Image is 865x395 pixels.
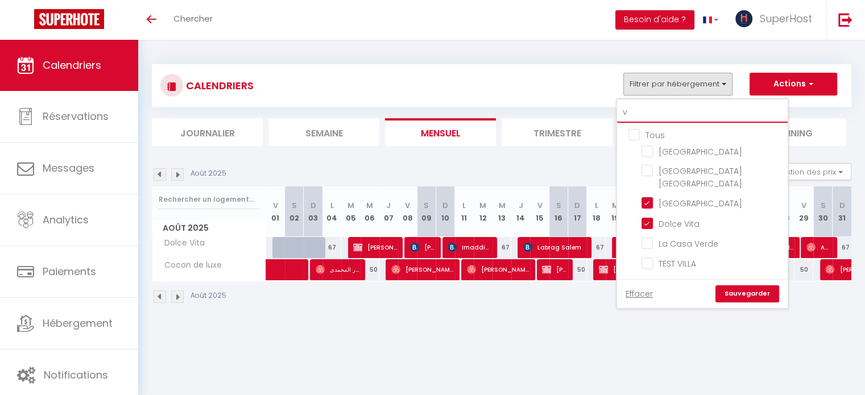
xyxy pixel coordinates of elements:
div: 67 [587,237,606,258]
th: 30 [813,186,832,237]
span: Dolce Vita [154,237,208,250]
abbr: S [556,200,561,211]
span: Messages [43,161,94,175]
abbr: M [347,200,354,211]
th: 18 [587,186,606,237]
abbr: J [386,200,391,211]
img: logout [838,13,852,27]
abbr: M [366,200,373,211]
th: 02 [285,186,304,237]
span: Notifications [44,368,108,382]
span: [GEOGRAPHIC_DATA] [GEOGRAPHIC_DATA] [659,165,742,189]
abbr: D [839,200,845,211]
span: [PERSON_NAME] [467,259,529,280]
button: Filtrer par hébergement [623,73,732,95]
th: 09 [417,186,436,237]
abbr: V [537,200,542,211]
th: 01 [266,186,285,237]
div: 67 [322,237,341,258]
abbr: J [519,200,523,211]
span: La Casa Verde [659,238,718,250]
span: Paiements [43,264,96,278]
abbr: D [574,200,580,211]
th: 05 [341,186,360,237]
abbr: D [442,200,448,211]
span: Hébergement [43,316,113,330]
button: Besoin d'aide ? [615,10,694,30]
abbr: L [330,200,334,211]
h3: CALENDRIERS [183,73,254,98]
th: 15 [530,186,549,237]
th: 07 [379,186,398,237]
abbr: S [820,200,825,211]
div: Filtrer par hébergement [616,98,789,309]
img: ... [735,10,752,27]
span: Cocon de luxe [154,259,225,272]
p: Août 2025 [191,290,226,301]
div: 67 [492,237,511,258]
span: [PERSON_NAME] [391,259,454,280]
abbr: V [273,200,278,211]
img: Super Booking [34,9,104,29]
th: 31 [833,186,851,237]
th: 06 [361,186,379,237]
th: 14 [511,186,530,237]
input: Rechercher un logement... [617,102,788,123]
th: 12 [474,186,492,237]
th: 04 [322,186,341,237]
span: Analytics [43,213,89,227]
li: Journalier [152,118,263,146]
span: TEST VILLA [659,258,696,269]
th: 17 [568,186,587,237]
li: Trimestre [502,118,612,146]
span: Labrag Salem [523,236,586,258]
span: [PERSON_NAME] [542,259,567,280]
abbr: L [462,200,466,211]
li: Semaine [268,118,379,146]
th: 19 [606,186,624,237]
th: 03 [304,186,322,237]
abbr: S [292,200,297,211]
input: Rechercher un logement... [159,189,259,210]
th: 16 [549,186,568,237]
th: 13 [492,186,511,237]
span: Chercher [173,13,213,24]
div: 50 [568,259,587,280]
th: 29 [794,186,813,237]
th: 11 [455,186,474,237]
button: Gestion des prix [767,163,851,180]
th: 08 [398,186,417,237]
p: Août 2025 [191,168,226,179]
button: Ouvrir le widget de chat LiveChat [9,5,43,39]
a: Sauvegarder [715,285,779,302]
span: SuperHost [760,11,812,26]
span: Août 2025 [152,220,266,236]
abbr: M [612,200,619,211]
div: 50 [361,259,379,280]
li: Planning [735,118,846,146]
span: Dolce Vita [659,218,700,230]
abbr: S [424,200,429,211]
span: Amel Sediri [806,236,831,258]
span: Imaddine Antra [448,236,491,258]
abbr: M [479,200,486,211]
abbr: V [801,200,806,211]
abbr: D [311,200,316,211]
div: 50 [794,259,813,280]
abbr: V [405,200,410,211]
button: Actions [750,73,837,95]
li: Mensuel [385,118,496,146]
span: [PERSON_NAME] [599,259,643,280]
span: بندر المحمدي [316,259,359,280]
a: Effacer [626,288,653,300]
span: [PERSON_NAME] [410,236,435,258]
span: Calendriers [43,58,101,72]
span: Réservations [43,109,109,123]
abbr: L [595,200,598,211]
th: 10 [436,186,454,237]
span: [PERSON_NAME] [353,236,397,258]
abbr: M [499,200,506,211]
div: 67 [833,237,851,258]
